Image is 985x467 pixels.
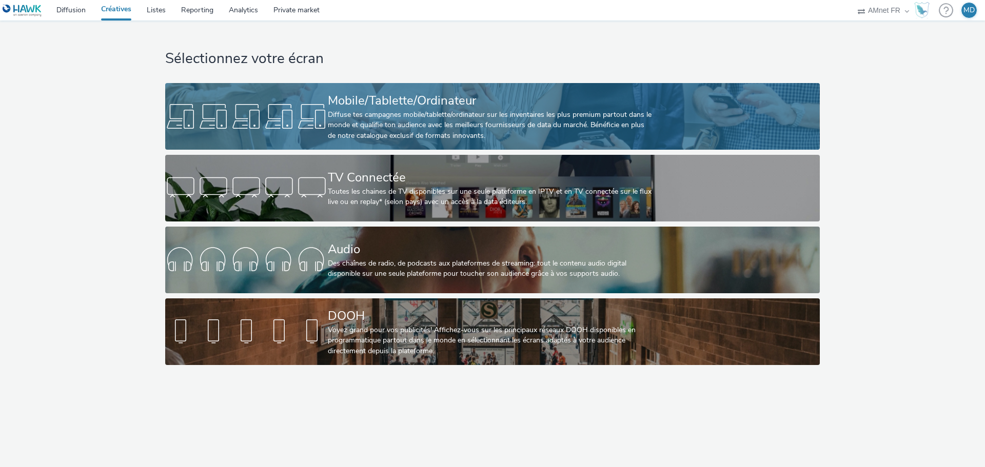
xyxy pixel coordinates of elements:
a: Mobile/Tablette/OrdinateurDiffuse tes campagnes mobile/tablette/ordinateur sur les inventaires le... [165,83,819,150]
div: Diffuse tes campagnes mobile/tablette/ordinateur sur les inventaires les plus premium partout dan... [328,110,653,141]
a: AudioDes chaînes de radio, de podcasts aux plateformes de streaming: tout le contenu audio digita... [165,227,819,293]
div: Des chaînes de radio, de podcasts aux plateformes de streaming: tout le contenu audio digital dis... [328,258,653,279]
h1: Sélectionnez votre écran [165,49,819,69]
img: Hawk Academy [914,2,930,18]
a: Hawk Academy [914,2,934,18]
div: Mobile/Tablette/Ordinateur [328,92,653,110]
a: TV ConnectéeToutes les chaines de TV disponibles sur une seule plateforme en IPTV et en TV connec... [165,155,819,221]
div: Toutes les chaines de TV disponibles sur une seule plateforme en IPTV et en TV connectée sur le f... [328,187,653,208]
div: MD [963,3,975,18]
div: Voyez grand pour vos publicités! Affichez-vous sur les principaux réseaux DOOH disponibles en pro... [328,325,653,356]
a: DOOHVoyez grand pour vos publicités! Affichez-vous sur les principaux réseaux DOOH disponibles en... [165,298,819,365]
div: TV Connectée [328,169,653,187]
img: undefined Logo [3,4,42,17]
div: Audio [328,240,653,258]
div: DOOH [328,307,653,325]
